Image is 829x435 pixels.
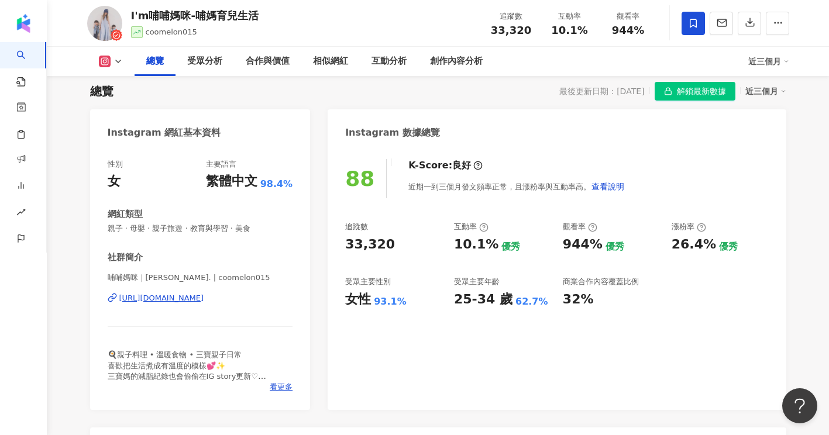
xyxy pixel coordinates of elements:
[548,11,592,22] div: 互動率
[108,223,293,234] span: 親子 · 母嬰 · 親子旅遊 · 教育與學習 · 美食
[606,11,651,22] div: 觀看率
[501,240,520,253] div: 優秀
[672,236,716,254] div: 26.4%
[515,295,548,308] div: 62.7%
[108,293,293,303] a: [URL][DOMAIN_NAME]
[454,236,498,254] div: 10.1%
[14,14,33,33] img: logo icon
[591,182,624,191] span: 查看說明
[119,293,204,303] div: [URL][DOMAIN_NAME]
[606,240,624,253] div: 優秀
[371,54,407,68] div: 互動分析
[87,6,122,41] img: KOL Avatar
[719,240,738,253] div: 優秀
[454,222,489,232] div: 互動率
[131,8,259,23] div: I'm哺哺媽咪-哺媽育兒生活
[90,83,113,99] div: 總覽
[108,208,143,220] div: 網紅類型
[591,175,625,198] button: 查看說明
[345,167,374,191] div: 88
[563,236,603,254] div: 944%
[270,382,293,392] span: 看更多
[551,25,587,36] span: 10.1%
[563,277,639,287] div: 商業合作內容覆蓋比例
[206,172,257,191] div: 繁體中文
[782,388,817,423] iframe: Help Scout Beacon - Open
[454,277,500,287] div: 受眾主要年齡
[491,24,531,36] span: 33,320
[246,54,290,68] div: 合作與價值
[672,222,706,232] div: 漲粉率
[408,159,483,172] div: K-Score :
[612,25,645,36] span: 944%
[345,222,368,232] div: 追蹤數
[206,159,236,170] div: 主要語言
[108,251,143,264] div: 社群簡介
[187,54,222,68] div: 受眾分析
[260,178,293,191] span: 98.4%
[345,126,440,139] div: Instagram 數據總覽
[745,84,786,99] div: 近三個月
[345,291,371,309] div: 女性
[108,159,123,170] div: 性別
[452,159,471,172] div: 良好
[748,52,789,71] div: 近三個月
[563,222,597,232] div: 觀看率
[108,272,293,283] span: 哺哺媽咪｜[PERSON_NAME]. | coomelon015
[374,295,407,308] div: 93.1%
[454,291,512,309] div: 25-34 歲
[559,87,644,96] div: 最後更新日期：[DATE]
[345,236,395,254] div: 33,320
[108,350,283,412] span: 🍳親子料理 • 溫暖食物 • 三寶親子日常 喜歡把生活煮成有溫度的模樣💕✨ 三寶媽的減脂紀錄也會偷偷在IG story更新♡ Founder of / @buma_kidsfood 合作信箱💌 ...
[345,277,391,287] div: 受眾主要性別
[313,54,348,68] div: 相似網紅
[408,175,625,198] div: 近期一到三個月發文頻率正常，且漲粉率與互動率高。
[563,291,594,309] div: 32%
[489,11,534,22] div: 追蹤數
[108,126,221,139] div: Instagram 網紅基本資料
[146,27,197,36] span: coomelon015
[677,82,726,101] span: 解鎖最新數據
[430,54,483,68] div: 創作內容分析
[108,172,121,191] div: 女
[655,82,735,101] button: 解鎖最新數據
[16,42,40,88] a: search
[16,201,26,227] span: rise
[146,54,164,68] div: 總覽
